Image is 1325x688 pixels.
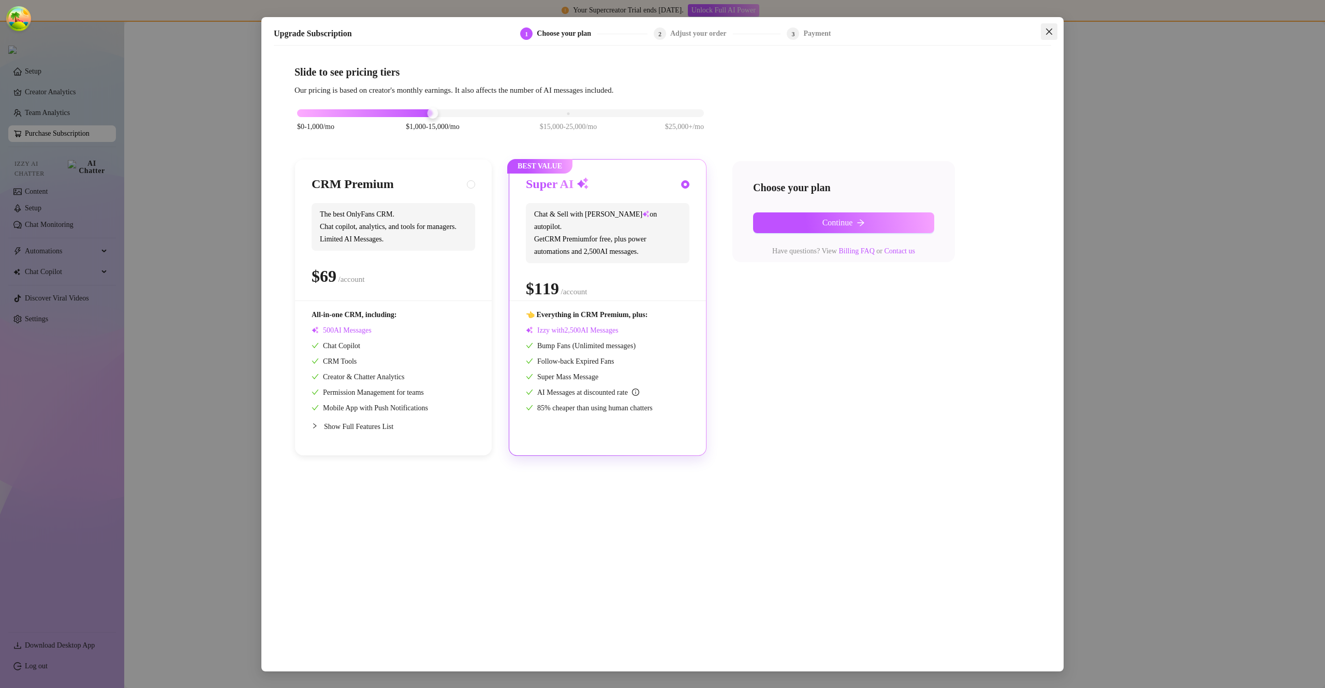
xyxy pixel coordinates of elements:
span: check [312,373,319,380]
span: $ [312,267,336,285]
div: Choose your plan [537,27,597,40]
div: Show Full Features List [312,414,475,439]
span: BEST VALUE [507,159,572,174]
span: All-in-one CRM, including: [312,311,397,319]
span: collapsed [312,423,318,429]
span: check [312,342,319,349]
span: $25,000+/mo [665,121,704,133]
span: $15,000-25,000/mo [540,121,597,133]
span: 85% cheaper than using human chatters [526,404,653,412]
span: check [526,389,533,396]
span: CRM Tools [312,357,357,365]
span: Creator & Chatter Analytics [312,373,404,381]
h5: Upgrade Subscription [274,27,352,40]
span: AI Messages [312,326,372,334]
div: Adjust your order [670,27,733,40]
span: Super Mass Message [526,373,598,381]
span: Chat & Sell with [PERSON_NAME] on autopilot. Get CRM Premium for free, plus power automations and... [526,203,689,263]
span: /account [338,275,365,283]
span: Follow-back Expired Fans [526,357,614,365]
span: 3 [791,31,794,38]
span: Have questions? View or [772,247,915,255]
span: Chat Copilot [312,342,360,350]
button: Continuearrow-right [753,212,934,233]
span: $0-1,000/mo [297,121,334,133]
span: 2 [658,31,661,38]
span: close [1045,27,1053,36]
h3: Super AI [526,176,589,193]
span: Continue [822,218,853,227]
span: Our pricing is based on creator's monthly earnings. It also affects the number of AI messages inc... [295,86,613,94]
a: Billing FAQ [838,247,874,255]
span: check [526,404,533,411]
h4: Choose your plan [753,180,934,195]
span: 1 [525,31,528,38]
span: The best OnlyFans CRM. Chat copilot, analytics, and tools for managers. Limited AI Messages. [312,203,475,251]
span: Close [1041,27,1057,36]
span: Show Full Features List [324,423,393,431]
span: /account [561,288,587,296]
button: Close [1041,23,1057,40]
span: check [526,342,533,349]
a: Contact us [884,247,915,255]
h4: Slide to see pricing tiers [295,65,1030,79]
span: check [312,357,319,365]
span: Mobile App with Push Notifications [312,404,428,412]
span: 👈 Everything in CRM Premium, plus: [526,311,647,319]
span: Permission Management for teams [312,389,424,396]
span: check [526,357,533,365]
span: check [312,389,319,396]
span: check [526,373,533,380]
span: arrow-right [857,219,865,227]
h3: CRM Premium [312,176,394,193]
span: Bump Fans (Unlimited messages) [526,342,636,350]
span: check [312,404,319,411]
span: $1,000-15,000/mo [406,121,459,133]
button: Open Tanstack query devtools [8,8,29,29]
span: $ [526,279,559,298]
span: Izzy with AI Messages [526,326,619,334]
div: Payment [803,27,831,40]
span: AI Messages at discounted rate [537,389,639,396]
span: info-circle [632,389,639,396]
